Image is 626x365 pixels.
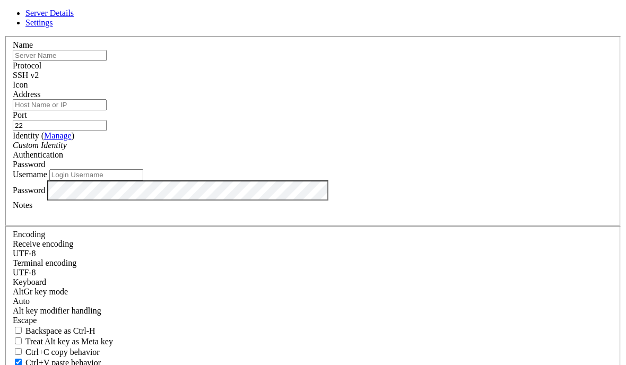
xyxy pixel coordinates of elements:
[13,287,68,296] label: Set the expected encoding for data received from the host. If the encodings do not match, visual ...
[13,160,45,169] span: Password
[13,110,27,119] label: Port
[13,120,107,131] input: Port Number
[13,170,47,179] label: Username
[13,61,41,70] label: Protocol
[25,337,113,346] span: Treat Alt key as Meta key
[13,297,613,306] div: Auto
[15,327,22,334] input: Backspace as Ctrl-H
[13,90,40,99] label: Address
[13,50,107,61] input: Server Name
[13,268,36,277] span: UTF-8
[13,277,46,286] label: Keyboard
[49,169,143,180] input: Login Username
[41,131,74,140] span: ( )
[13,258,76,267] label: The default terminal encoding. ISO-2022 enables character map translations (like graphics maps). ...
[13,99,107,110] input: Host Name or IP
[13,201,32,210] label: Notes
[13,326,95,335] label: If true, the backspace should send BS ('\x08', aka ^H). Otherwise the backspace key should send '...
[15,337,22,344] input: Treat Alt key as Meta key
[25,326,95,335] span: Backspace as Ctrl-H
[13,297,30,306] span: Auto
[13,306,101,315] label: Controls how the Alt key is handled. Escape: Send an ESC prefix. 8-Bit: Add 128 to the typed char...
[13,337,113,346] label: Whether the Alt key acts as a Meta key or as a distinct Alt key.
[13,249,613,258] div: UTF-8
[44,131,72,140] a: Manage
[13,80,28,89] label: Icon
[13,268,613,277] div: UTF-8
[15,348,22,355] input: Ctrl+C copy behavior
[13,150,63,159] label: Authentication
[13,316,613,325] div: Escape
[13,141,67,150] i: Custom Identity
[13,316,37,325] span: Escape
[13,347,100,357] label: Ctrl-C copies if true, send ^C to host if false. Ctrl-Shift-C sends ^C to host if true, copies if...
[13,239,73,248] label: Set the expected encoding for data received from the host. If the encodings do not match, visual ...
[13,40,33,49] label: Name
[13,230,45,239] label: Encoding
[13,160,613,169] div: Password
[13,141,613,150] div: Custom Identity
[13,71,613,80] div: SSH v2
[13,71,39,80] span: SSH v2
[13,249,36,258] span: UTF-8
[25,8,74,18] a: Server Details
[13,185,45,194] label: Password
[13,131,74,140] label: Identity
[25,18,53,27] a: Settings
[25,347,100,357] span: Ctrl+C copy behavior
